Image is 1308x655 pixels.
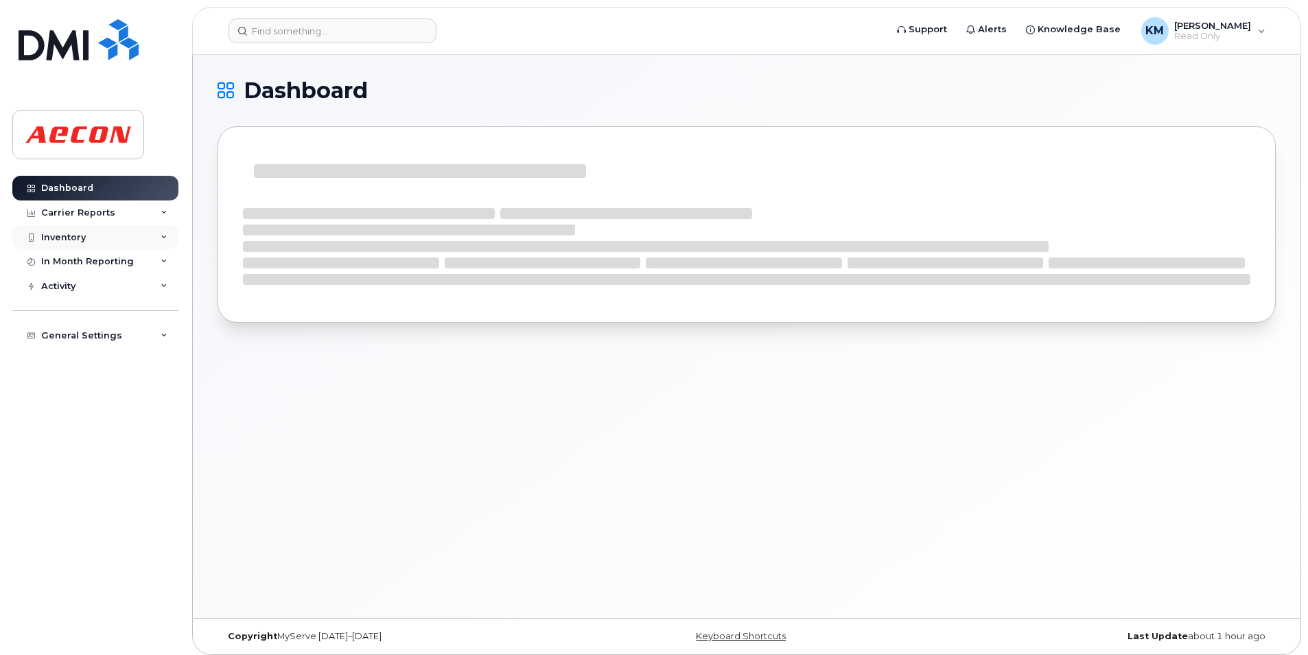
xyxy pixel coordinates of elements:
strong: Last Update [1128,631,1188,641]
div: about 1 hour ago [923,631,1276,642]
strong: Copyright [228,631,277,641]
div: MyServe [DATE]–[DATE] [218,631,570,642]
span: Dashboard [244,80,368,101]
a: Keyboard Shortcuts [696,631,786,641]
